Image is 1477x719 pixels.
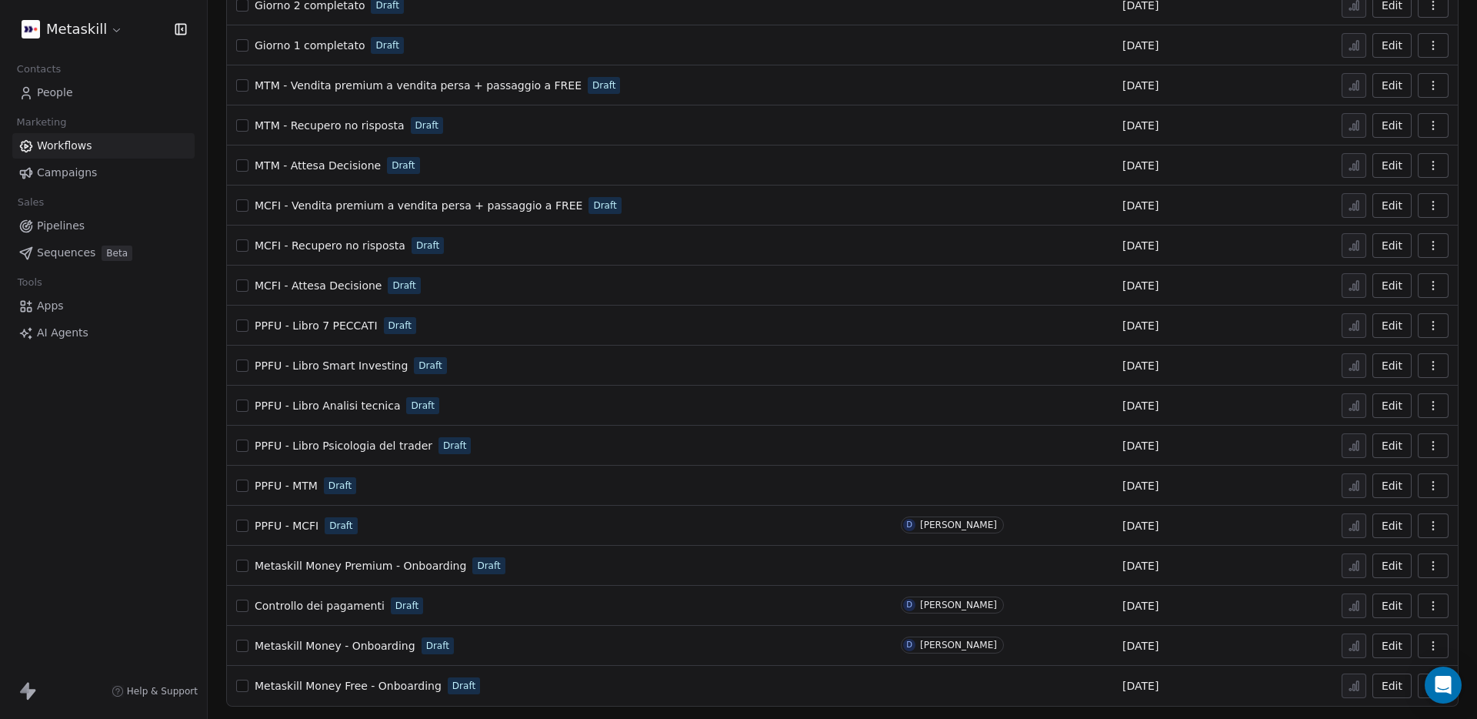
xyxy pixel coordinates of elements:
span: PPFU - Libro 7 PECCATI [255,319,378,332]
div: Open Intercom Messenger [1425,667,1462,704]
div: D [906,599,912,611]
button: Edit [1372,353,1412,378]
button: Edit [1372,73,1412,98]
button: Edit [1372,233,1412,258]
a: AI Agents [12,320,195,346]
img: AVATAR%20METASKILL%20-%20Colori%20Positivo.png [22,20,40,38]
a: Controllo dei pagamenti [255,598,385,614]
a: Giorno 1 completato [255,38,365,53]
a: PPFU - Libro Smart Investing [255,358,408,373]
span: Draft [395,599,418,613]
span: People [37,85,73,101]
span: Workflows [37,138,92,154]
span: Draft [426,639,449,653]
span: Pipelines [37,218,85,234]
a: Metaskill Money - Onboarding [255,638,415,654]
span: Draft [375,38,398,52]
span: [DATE] [1122,478,1159,493]
span: Draft [328,479,352,493]
span: Draft [443,439,466,453]
button: Edit [1372,33,1412,58]
a: Edit [1372,594,1412,618]
span: Metaskill [46,19,107,39]
span: Draft [329,519,352,533]
div: D [906,639,912,651]
span: Metaskill Money Free - Onboarding [255,680,442,692]
a: MTM - Attesa Decisione [255,158,381,173]
span: [DATE] [1122,558,1159,574]
span: MCFI - Vendita premium a vendita persa + passaggio a FREE [255,199,582,212]
a: Campaigns [12,160,195,186]
span: [DATE] [1122,638,1159,654]
button: Edit [1372,433,1412,458]
a: Help & Support [112,685,198,697]
span: PPFU - MTM [255,480,318,492]
a: PPFU - Libro Psicologia del trader [255,438,432,453]
span: [DATE] [1122,358,1159,373]
span: Draft [477,559,500,573]
button: Edit [1372,193,1412,218]
span: Contacts [10,58,68,81]
button: Edit [1372,473,1412,498]
span: MCFI - Recupero no risposta [255,239,405,252]
span: Draft [593,199,616,212]
a: MCFI - Vendita premium a vendita persa + passaggio a FREE [255,198,582,213]
button: Edit [1372,393,1412,418]
span: PPFU - Libro Analisi tecnica [255,400,400,412]
span: Draft [592,79,615,92]
span: Beta [102,246,132,261]
button: Edit [1372,273,1412,298]
span: Apps [37,298,64,314]
div: [PERSON_NAME] [920,640,997,650]
span: [DATE] [1122,598,1159,614]
span: Draft [392,159,415,172]
button: Edit [1372,513,1412,538]
a: PPFU - Libro 7 PECCATI [255,318,378,333]
span: Draft [418,359,442,373]
button: Edit [1372,634,1412,658]
a: SequencesBeta [12,240,195,266]
span: Metaskill Money Premium - Onboarding [255,560,466,572]
a: MTM - Recupero no risposta [255,118,405,133]
div: [PERSON_NAME] [920,520,997,530]
a: MCFI - Attesa Decisione [255,278,382,293]
a: Apps [12,293,195,319]
button: Edit [1372,153,1412,178]
button: Metaskill [18,16,126,42]
a: MCFI - Recupero no risposta [255,238,405,253]
div: [PERSON_NAME] [920,600,997,610]
span: Draft [415,119,438,132]
a: PPFU - MCFI [255,518,318,533]
button: Edit [1372,674,1412,698]
span: PPFU - Libro Smart Investing [255,359,408,372]
button: Edit [1372,313,1412,338]
span: [DATE] [1122,438,1159,453]
span: [DATE] [1122,118,1159,133]
div: D [906,519,912,531]
span: PPFU - MCFI [255,520,318,532]
a: Workflows [12,133,195,159]
a: Edit [1372,553,1412,578]
a: PPFU - MTM [255,478,318,493]
span: [DATE] [1122,278,1159,293]
a: Metaskill Money Free - Onboarding [255,678,442,694]
span: Sequences [37,245,95,261]
span: AI Agents [37,325,88,341]
span: [DATE] [1122,398,1159,413]
a: MTM - Vendita premium a vendita persa + passaggio a FREE [255,78,582,93]
a: Edit [1372,113,1412,138]
a: Pipelines [12,213,195,239]
a: PPFU - Libro Analisi tecnica [255,398,400,413]
span: [DATE] [1122,518,1159,533]
span: MTM - Vendita premium a vendita persa + passaggio a FREE [255,79,582,92]
span: Draft [392,279,415,293]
